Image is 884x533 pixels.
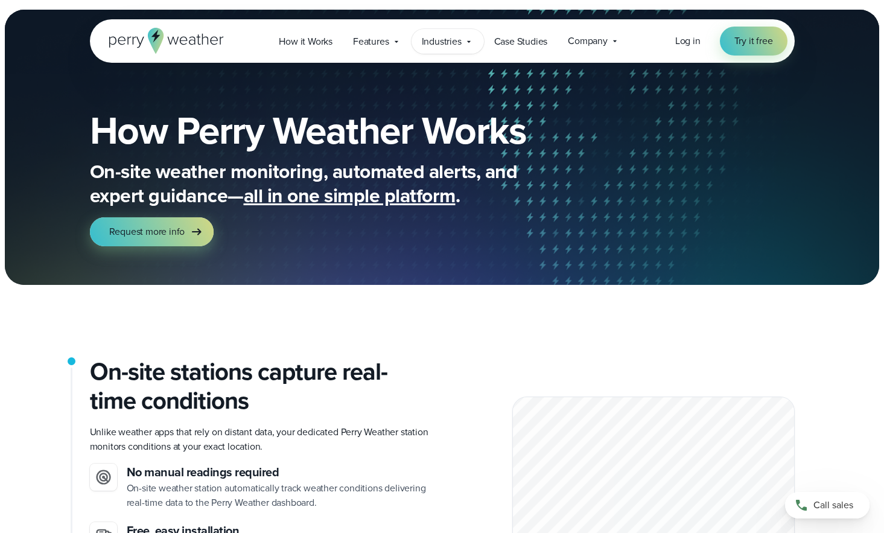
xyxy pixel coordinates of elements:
p: Unlike weather apps that rely on distant data, your dedicated Perry Weather station monitors cond... [90,425,433,454]
h1: How Perry Weather Works [90,111,614,150]
span: Industries [422,34,462,49]
span: How it Works [279,34,332,49]
a: Call sales [785,492,870,519]
a: Log in [675,34,701,48]
a: Try it free [720,27,787,56]
p: On-site weather station automatically track weather conditions delivering real-time data to the P... [127,481,433,510]
span: Try it free [734,34,773,48]
h2: On-site stations capture real-time conditions [90,357,433,415]
span: Case Studies [494,34,548,49]
a: Request more info [90,217,214,246]
span: all in one simple platform [244,181,456,210]
h3: No manual readings required [127,464,433,481]
span: Call sales [813,498,853,512]
span: Request more info [109,225,185,239]
span: Features [353,34,389,49]
a: Case Studies [484,29,558,54]
p: On-site weather monitoring, automated alerts, and expert guidance— . [90,159,573,208]
span: Company [568,34,608,48]
a: How it Works [269,29,343,54]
